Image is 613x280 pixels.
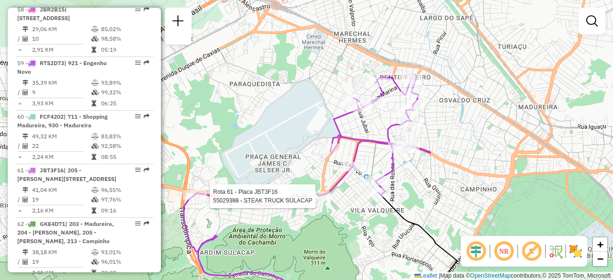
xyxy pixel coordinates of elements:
td: 41,04 KM [32,185,91,195]
img: Exibir/Ocultar setores [568,244,583,259]
i: Distância Total [23,187,28,193]
td: = [17,45,22,55]
span: Exibir rótulo [520,240,543,263]
span: GKE4D71 [40,220,65,227]
em: Opções [135,6,141,12]
span: 62 - [17,220,114,245]
td: 09:02 [101,268,149,278]
i: % de utilização do peso [91,134,99,139]
span: | 203 - Madureira, 204 - [PERSON_NAME], 205 - [PERSON_NAME], 213 - Campinho [17,220,114,245]
span: | [STREET_ADDRESS] [17,6,70,22]
span: Ocultar deslocamento [465,240,488,263]
span: Ocultar NR [492,240,515,263]
td: = [17,152,22,162]
i: Tempo total em rota [91,47,96,53]
td: / [17,88,22,97]
td: 9 [32,88,91,97]
td: / [17,141,22,151]
i: % de utilização do peso [91,187,99,193]
i: % de utilização da cubagem [91,197,99,202]
span: | [439,272,440,279]
span: − [597,253,603,265]
td: 2,01 KM [32,268,91,278]
i: % de utilização do peso [91,26,99,32]
span: 59 - [17,59,107,75]
i: Total de Atividades [23,143,28,149]
span: RTS2D73 [40,59,64,67]
i: Total de Atividades [23,90,28,95]
i: Distância Total [23,249,28,255]
td: 35,39 KM [32,78,91,88]
em: Rota exportada [144,167,149,173]
a: Nova sessão e pesquisa [169,11,188,33]
td: 97,76% [101,195,149,204]
span: 61 - [17,167,116,182]
td: 2,24 KM [32,152,91,162]
td: 38,18 KM [32,247,91,257]
td: 98,58% [101,34,149,44]
i: Tempo total em rota [91,270,96,276]
span: | 205 - [PERSON_NAME][STREET_ADDRESS] [17,167,116,182]
td: 3,93 KM [32,99,91,108]
span: 60 - [17,113,108,129]
td: 96,55% [101,185,149,195]
td: = [17,206,22,215]
i: % de utilização da cubagem [91,259,99,265]
a: Leaflet [414,272,437,279]
em: Opções [135,221,141,226]
em: Rota exportada [144,221,149,226]
span: 58 - [17,6,70,22]
td: 99,32% [101,88,149,97]
span: JBR2B15 [40,6,65,13]
td: 96,01% [101,257,149,267]
td: = [17,268,22,278]
i: Distância Total [23,80,28,86]
i: Total de Atividades [23,36,28,42]
td: 19 [32,195,91,204]
i: Distância Total [23,26,28,32]
i: % de utilização do peso [91,249,99,255]
td: 05:19 [101,45,149,55]
td: 08:55 [101,152,149,162]
i: % de utilização da cubagem [91,90,99,95]
span: | 921 - Engenho Novo [17,59,107,75]
i: % de utilização da cubagem [91,143,99,149]
td: 29,06 KM [32,24,91,34]
i: Tempo total em rota [91,154,96,160]
td: 49,32 KM [32,132,91,141]
em: Opções [135,60,141,66]
td: / [17,257,22,267]
td: 93,89% [101,78,149,88]
td: 09:16 [101,206,149,215]
img: Fluxo de ruas [548,244,563,259]
a: OpenStreetMap [470,272,511,279]
em: Rota exportada [144,60,149,66]
span: FCF4202 [40,113,64,120]
td: 2,91 KM [32,45,91,55]
td: 83,83% [101,132,149,141]
i: Tempo total em rota [91,208,96,213]
span: + [597,238,603,250]
i: Total de Atividades [23,197,28,202]
i: % de utilização do peso [91,80,99,86]
td: / [17,195,22,204]
span: | 711 - Shopping Madureira, 930 - Madureira [17,113,108,129]
td: 22 [32,141,91,151]
td: 2,16 KM [32,206,91,215]
a: Zoom in [593,237,607,252]
em: Rota exportada [144,113,149,119]
i: Distância Total [23,134,28,139]
i: % de utilização da cubagem [91,36,99,42]
a: Zoom out [593,252,607,266]
em: Rota exportada [144,6,149,12]
td: / [17,34,22,44]
td: 10 [32,34,91,44]
td: 92,58% [101,141,149,151]
td: 93,01% [101,247,149,257]
td: 06:25 [101,99,149,108]
div: Map data © contributors,© 2025 TomTom, Microsoft [412,272,613,280]
em: Opções [135,113,141,119]
span: JBT3F16 [40,167,64,174]
i: Total de Atividades [23,259,28,265]
td: 85,02% [101,24,149,34]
